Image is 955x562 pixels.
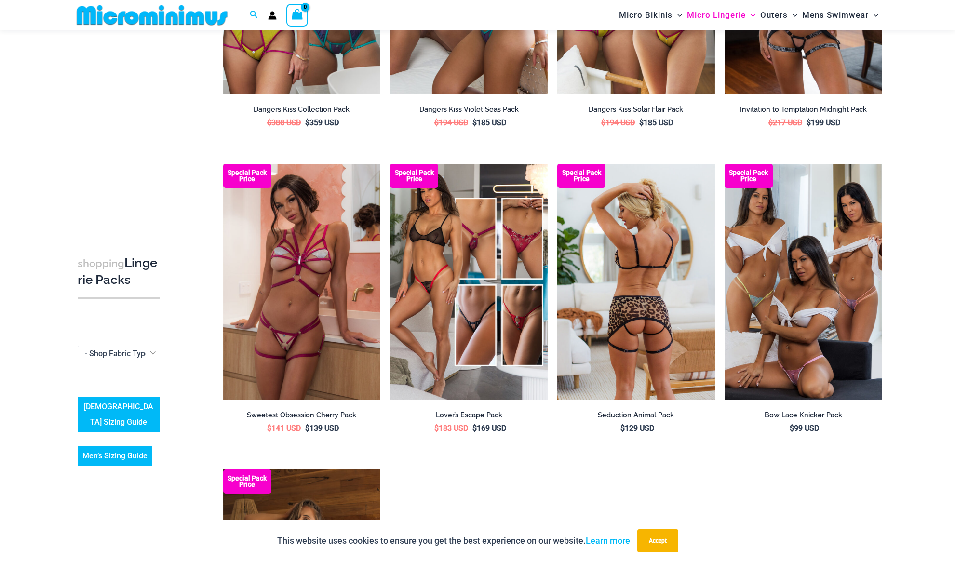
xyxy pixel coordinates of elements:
h2: Invitation to Temptation Midnight Pack [725,105,882,114]
img: Lovers Escape Pack [390,164,548,400]
h2: Sweetest Obsession Cherry Pack [223,411,381,420]
b: Special Pack Price [725,170,773,182]
span: $ [434,118,439,127]
span: $ [620,424,625,433]
span: shopping [78,257,124,269]
a: Account icon link [268,11,277,20]
bdi: 359 USD [305,118,339,127]
span: - Shop Fabric Type [78,346,160,361]
span: Menu Toggle [869,3,878,27]
nav: Site Navigation [615,1,883,29]
a: View Shopping Cart, empty [286,4,309,26]
a: Micro BikinisMenu ToggleMenu Toggle [617,3,685,27]
bdi: 141 USD [267,424,301,433]
span: Menu Toggle [673,3,682,27]
span: Micro Bikinis [619,3,673,27]
bdi: 183 USD [434,424,468,433]
bdi: 185 USD [472,118,506,127]
a: Invitation to Temptation Midnight Pack [725,105,882,118]
span: $ [807,118,811,127]
bdi: 139 USD [305,424,339,433]
h2: Dangers Kiss Collection Pack [223,105,381,114]
a: Learn more [586,535,630,546]
a: Lovers Escape Pack Zoe Deep Red 689 Micro Thong 04Zoe Deep Red 689 Micro Thong 04 [390,164,548,400]
span: Menu Toggle [788,3,797,27]
a: Dangers Kiss Solar Flair Pack [557,105,715,118]
bdi: 217 USD [768,118,802,127]
a: OutersMenu ToggleMenu Toggle [758,3,800,27]
span: $ [768,118,773,127]
bdi: 194 USD [601,118,635,127]
bdi: 194 USD [434,118,468,127]
a: Men’s Sizing Guide [78,446,152,467]
h2: Lover’s Escape Pack [390,411,548,420]
h2: Bow Lace Knicker Pack [725,411,882,420]
a: Mens SwimwearMenu ToggleMenu Toggle [800,3,881,27]
span: $ [790,424,794,433]
a: Micro LingerieMenu ToggleMenu Toggle [685,3,758,27]
span: Mens Swimwear [802,3,869,27]
a: Dangers Kiss Collection Pack [223,105,381,118]
a: Bow Lace Knicker Pack Bow Lace Mint Multi 601 Thong 03Bow Lace Mint Multi 601 Thong 03 [725,164,882,400]
h2: Seduction Animal Pack [557,411,715,420]
span: Menu Toggle [746,3,755,27]
h2: Dangers Kiss Violet Seas Pack [390,105,548,114]
span: $ [472,118,477,127]
a: Bow Lace Knicker Pack [725,411,882,423]
bdi: 199 USD [807,118,840,127]
a: Sweetest Obsession Cherry Pack [223,411,381,423]
span: $ [305,424,309,433]
bdi: 169 USD [472,424,506,433]
span: Outers [760,3,788,27]
a: Dangers Kiss Violet Seas Pack [390,105,548,118]
span: - Shop Fabric Type [85,349,149,358]
span: $ [267,118,271,127]
span: $ [472,424,477,433]
b: Special Pack Price [557,170,605,182]
bdi: 99 USD [790,424,819,433]
span: $ [639,118,644,127]
button: Accept [637,529,678,552]
a: Seduction Animal Pack [557,411,715,423]
bdi: 388 USD [267,118,301,127]
a: Search icon link [250,9,258,21]
span: $ [305,118,309,127]
span: Micro Lingerie [687,3,746,27]
img: Bow Lace Knicker Pack [725,164,882,400]
img: Seduction Animal 1034 Bra 6034 Thong 5019 Skirt 04 [557,164,715,400]
a: Lover’s Escape Pack [390,411,548,423]
span: $ [267,424,271,433]
a: Sweetest Obsession Cherry 1129 Bra 6119 Bottom 1939 Bodysuit 05 Sweetest Obsession Cherry 1129 Br... [223,164,381,400]
h2: Dangers Kiss Solar Flair Pack [557,105,715,114]
a: Seduction Animal 1034 Bra 6034 Thong 5019 Skirt 02 Seduction Animal 1034 Bra 6034 Thong 5019 Skir... [557,164,715,400]
bdi: 185 USD [639,118,673,127]
bdi: 129 USD [620,424,654,433]
span: $ [601,118,605,127]
span: - Shop Fabric Type [78,346,160,361]
iframe: TrustedSite Certified [78,32,164,225]
img: Sweetest Obsession Cherry 1129 Bra 6119 Bottom 1939 Bodysuit 05 [223,164,381,400]
img: MM SHOP LOGO FLAT [73,4,231,26]
b: Special Pack Price [390,170,438,182]
h3: Lingerie Packs [78,255,160,288]
b: Special Pack Price [223,170,271,182]
a: [DEMOGRAPHIC_DATA] Sizing Guide [78,397,160,433]
b: Special Pack Price [223,475,271,488]
p: This website uses cookies to ensure you get the best experience on our website. [277,534,630,548]
span: $ [434,424,439,433]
